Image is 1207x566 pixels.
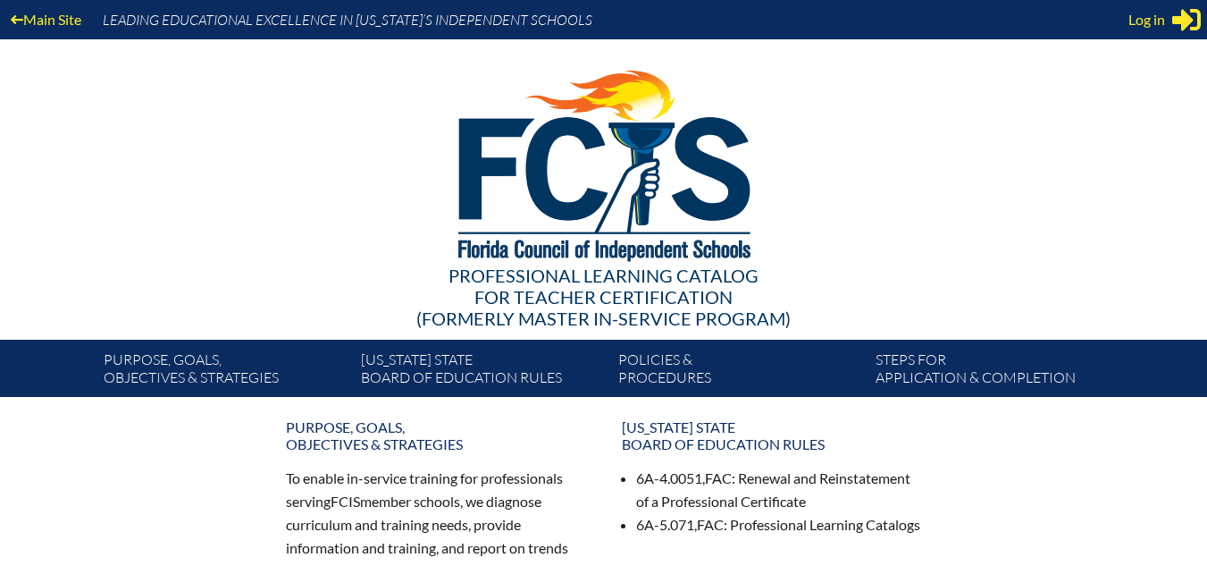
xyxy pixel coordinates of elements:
[4,7,88,31] a: Main Site
[611,347,868,397] a: Policies &Procedures
[89,265,1119,329] div: Professional Learning Catalog (formerly Master In-service Program)
[611,411,933,460] a: [US_STATE] StateBoard of Education rules
[868,347,1126,397] a: Steps forapplication & completion
[354,347,611,397] a: [US_STATE] StateBoard of Education rules
[331,493,360,510] span: FCIS
[636,513,922,536] li: 6A-5.071, : Professional Learning Catalogs
[419,39,788,283] img: FCISlogo221.eps
[1128,9,1165,30] span: Log in
[705,469,732,486] span: FAC
[474,286,733,308] span: for Teacher Certification
[636,467,922,513] li: 6A-4.0051, : Renewal and Reinstatement of a Professional Certificate
[275,411,597,460] a: Purpose, goals,objectives & strategies
[1172,5,1201,34] svg: Sign in or register
[96,347,354,397] a: Purpose, goals,objectives & strategies
[697,516,724,533] span: FAC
